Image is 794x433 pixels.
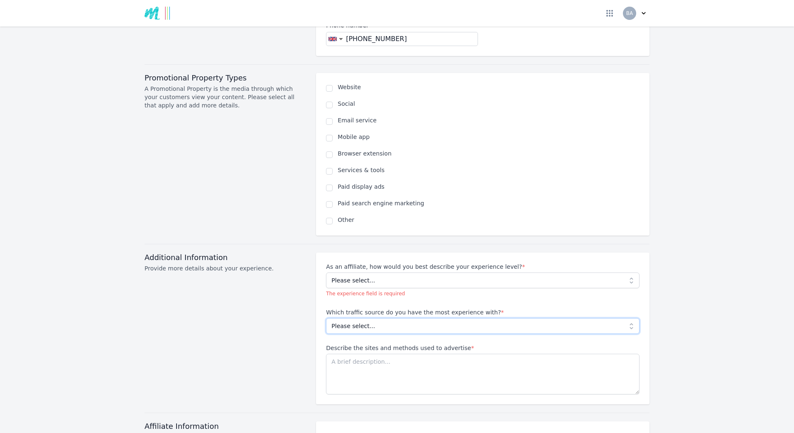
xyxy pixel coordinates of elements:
[326,344,640,352] label: Describe the sites and methods used to advertise
[338,116,640,124] label: Email service
[338,133,640,141] label: Mobile app
[343,34,477,44] input: Enter a phone number
[145,85,306,109] p: A Promotional Property is the media through which your customers view your content. Please select...
[338,83,640,91] label: Website
[338,166,640,174] label: Services & tools
[145,421,306,431] h3: Affiliate Information
[338,182,640,191] label: Paid display ads
[338,199,640,207] label: Paid search engine marketing
[145,253,306,263] h3: Additional Information
[326,291,405,297] span: The experience field is required
[145,264,306,272] p: Provide more details about your experience.
[145,73,306,83] h3: Promotional Property Types
[326,308,640,316] label: Which traffic source do you have the most experience with?
[339,37,343,41] span: ▼
[338,149,640,158] label: Browser extension
[326,263,640,271] label: As an affiliate, how would you best describe your experience level?
[338,100,640,108] label: Social
[338,216,640,224] label: Other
